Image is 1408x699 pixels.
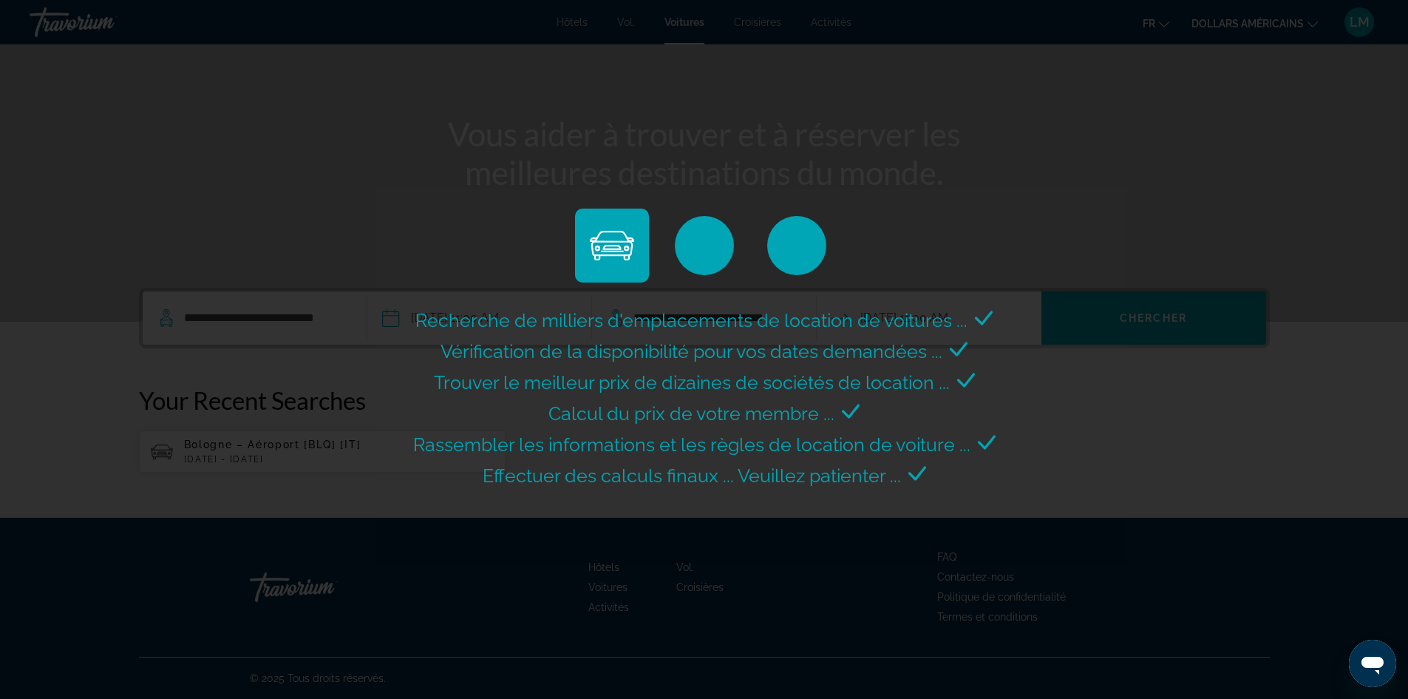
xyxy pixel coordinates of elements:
[434,371,950,394] span: Trouver le meilleur prix de dizaines de sociétés de location ...
[415,309,967,331] span: Recherche de milliers d'emplacements de location de voitures ...
[483,465,901,487] span: Effectuer des calculs finaux ... Veuillez patienter ...
[441,340,942,362] span: Vérification de la disponibilité pour vos dates demandées ...
[413,433,970,456] span: Rassembler les informations et les règles de location de voiture ...
[548,402,834,425] span: Calcul du prix de votre membre ...
[1349,640,1396,687] iframe: Bouton de lancement de la fenêtre de messagerie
